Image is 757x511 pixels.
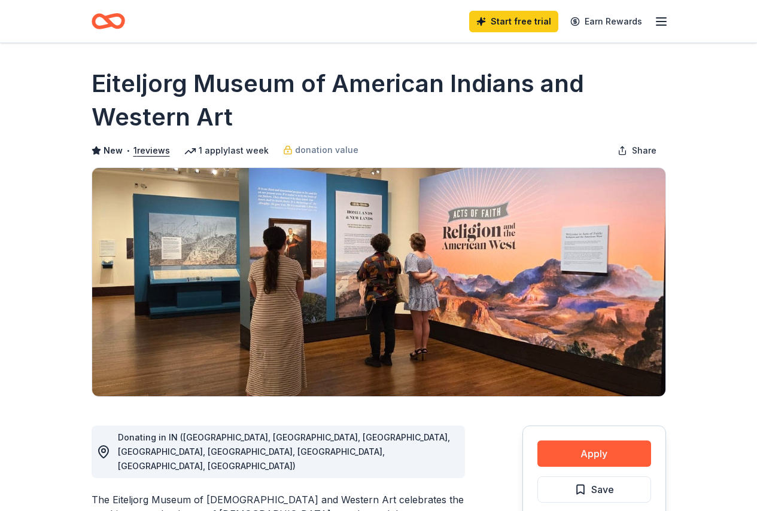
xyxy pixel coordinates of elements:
[563,11,649,32] a: Earn Rewards
[104,143,123,158] span: New
[608,139,666,163] button: Share
[537,440,651,467] button: Apply
[184,143,269,158] div: 1 apply last week
[632,143,656,158] span: Share
[283,143,358,157] a: donation value
[92,7,125,35] a: Home
[537,476,651,503] button: Save
[92,168,665,396] img: Image for Eiteljorg Museum of American Indians and Western Art
[133,143,170,158] button: 1reviews
[469,11,558,32] a: Start free trial
[591,482,614,497] span: Save
[118,432,450,471] span: Donating in IN ([GEOGRAPHIC_DATA], [GEOGRAPHIC_DATA], [GEOGRAPHIC_DATA], [GEOGRAPHIC_DATA], [GEOG...
[92,67,666,134] h1: Eiteljorg Museum of American Indians and Western Art
[126,146,130,155] span: •
[295,143,358,157] span: donation value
